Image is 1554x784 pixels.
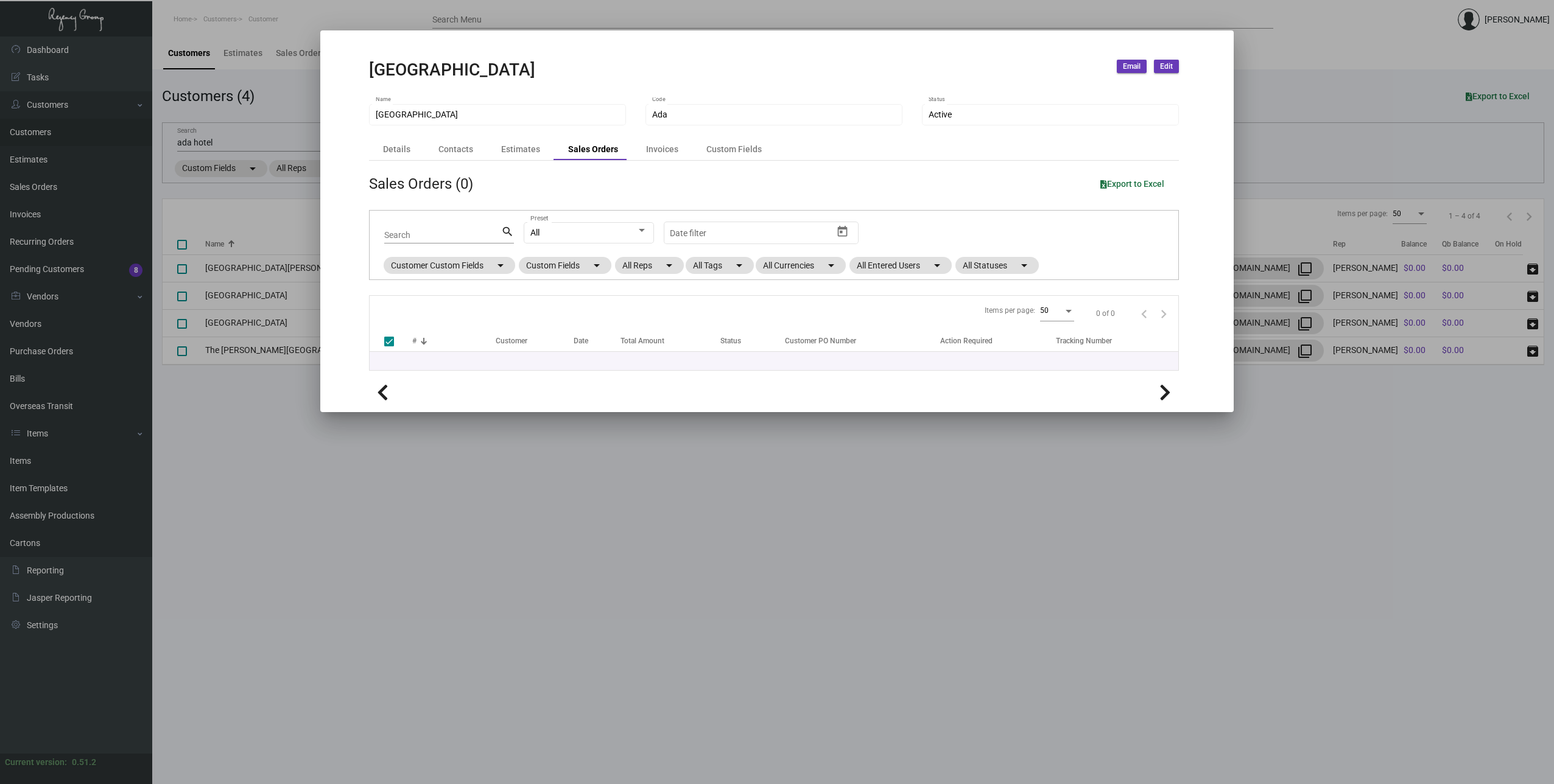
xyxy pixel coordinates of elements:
[985,305,1035,316] div: Items per page:
[501,143,540,156] div: Estimates
[1056,335,1178,346] div: Tracking Number
[785,335,940,346] div: Customer PO Number
[646,143,678,156] div: Invoices
[1117,60,1147,73] button: Email
[940,335,993,346] div: Action Required
[756,257,846,274] mat-chip: All Currencies
[670,228,708,238] input: Start date
[1096,308,1115,319] div: 0 of 0
[369,60,535,80] h2: [GEOGRAPHIC_DATA]
[1091,173,1174,195] button: Export to Excel
[496,335,574,346] div: Customer
[72,756,96,769] div: 0.51.2
[849,257,952,274] mat-chip: All Entered Users
[621,335,721,346] div: Total Amount
[1040,306,1049,315] span: 50
[1154,60,1179,73] button: Edit
[5,756,67,769] div: Current version:
[955,257,1039,274] mat-chip: All Statuses
[824,258,839,273] mat-icon: arrow_drop_down
[384,257,515,274] mat-chip: Customer Custom Fields
[574,335,588,346] div: Date
[493,258,508,273] mat-icon: arrow_drop_down
[1154,304,1173,323] button: Next page
[1134,304,1154,323] button: Previous page
[589,258,604,273] mat-icon: arrow_drop_down
[1017,258,1032,273] mat-icon: arrow_drop_down
[1100,179,1164,189] span: Export to Excel
[832,222,852,241] button: Open calendar
[1040,307,1074,315] mat-select: Items per page:
[940,335,1056,346] div: Action Required
[412,335,496,346] div: #
[519,257,611,274] mat-chip: Custom Fields
[383,143,410,156] div: Details
[1160,61,1173,72] span: Edit
[530,228,540,237] span: All
[732,258,747,273] mat-icon: arrow_drop_down
[720,335,778,346] div: Status
[1056,335,1112,346] div: Tracking Number
[615,257,684,274] mat-chip: All Reps
[438,143,473,156] div: Contacts
[929,110,952,119] span: Active
[718,228,797,238] input: End date
[501,225,514,239] mat-icon: search
[568,143,618,156] div: Sales Orders
[930,258,944,273] mat-icon: arrow_drop_down
[686,257,754,274] mat-chip: All Tags
[496,335,527,346] div: Customer
[662,258,677,273] mat-icon: arrow_drop_down
[621,335,664,346] div: Total Amount
[720,335,741,346] div: Status
[706,143,762,156] div: Custom Fields
[574,335,621,346] div: Date
[412,335,417,346] div: #
[1123,61,1141,72] span: Email
[369,173,473,195] div: Sales Orders (0)
[785,335,856,346] div: Customer PO Number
